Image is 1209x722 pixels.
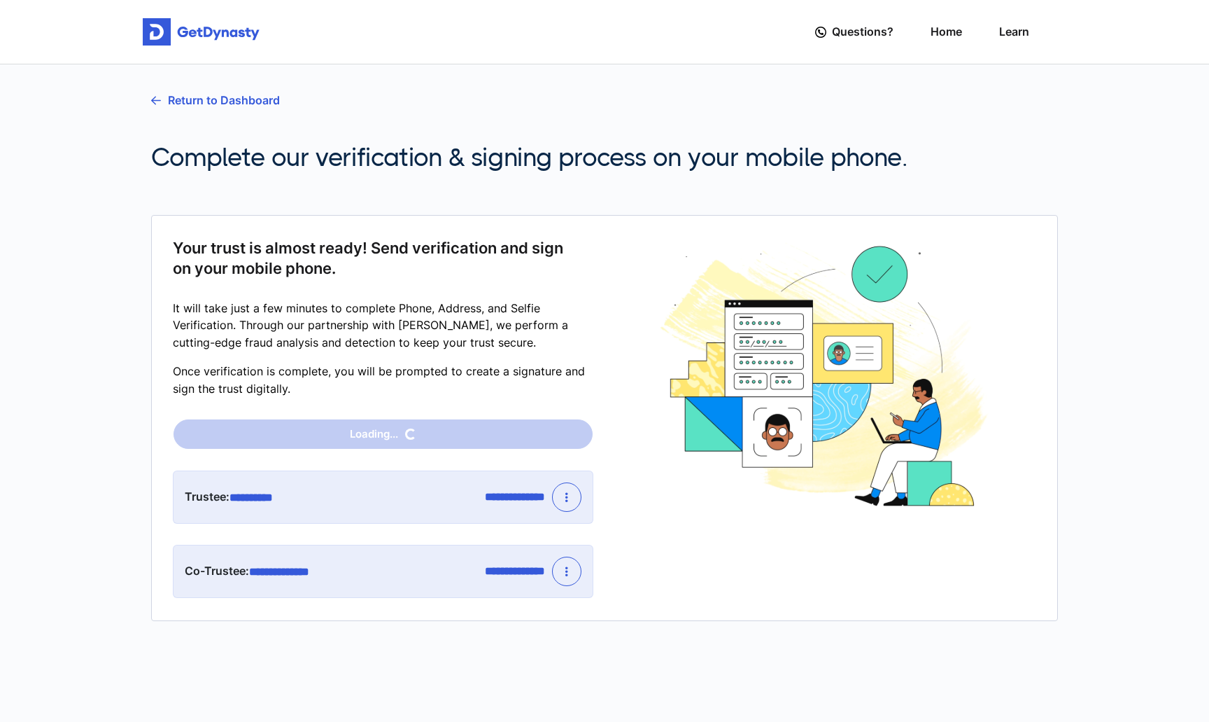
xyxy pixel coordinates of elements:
span: Trustee: [185,490,229,504]
a: Learn [999,12,1029,52]
span: Your trust is almost ready! Send verification and sign on your mobile phone. [173,238,583,278]
h2: Complete our verification & signing process on your mobile phone. [151,143,1058,173]
span: Questions? [832,19,893,45]
p: It will take just a few minutes to complete Phone, Address, and Selfie Verification. Through our ... [173,300,593,352]
a: Home [931,12,962,52]
img: Identity Verification and Signing [649,238,1003,513]
span: Co-Trustee: [185,564,249,578]
img: go back icon [151,96,161,105]
img: Get started for free with Dynasty Trust Company [143,18,260,46]
a: Return to Dashboard [151,83,280,118]
p: Once verification is complete, you will be prompted to create a signature and sign the trust digi... [173,363,593,398]
a: Questions? [815,12,893,52]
